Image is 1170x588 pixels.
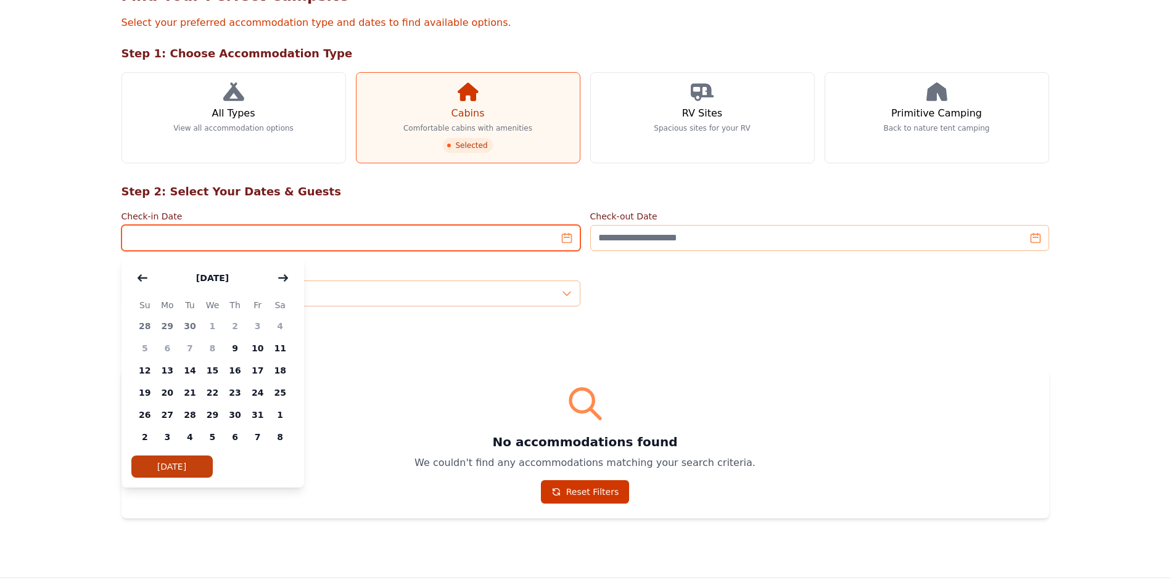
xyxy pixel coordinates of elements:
span: 4 [269,315,292,337]
a: Primitive Camping Back to nature tent camping [825,72,1049,163]
span: 6 [156,337,179,359]
span: 5 [201,426,224,448]
p: Spacious sites for your RV [654,123,750,133]
span: 27 [156,404,179,426]
span: Sa [269,298,292,312]
p: We couldn't find any accommodations matching your search criteria. [136,455,1034,470]
a: RV Sites Spacious sites for your RV [590,72,815,163]
span: 16 [224,359,247,382]
span: 15 [201,359,224,382]
h3: Primitive Camping [891,106,982,121]
span: 30 [224,404,247,426]
span: 28 [179,404,202,426]
p: Select your preferred accommodation type and dates to find available options. [122,15,1049,30]
a: Reset Filters [541,480,630,504]
span: 21 [179,382,202,404]
span: Mo [156,298,179,312]
span: Su [134,298,157,312]
button: [DATE] [184,266,241,290]
span: 2 [224,315,247,337]
span: 7 [179,337,202,359]
span: 20 [156,382,179,404]
span: 25 [269,382,292,404]
a: Cabins Comfortable cabins with amenities Selected [356,72,580,163]
span: 18 [269,359,292,382]
span: 28 [134,315,157,337]
span: 4 [179,426,202,448]
span: 13 [156,359,179,382]
span: We [201,298,224,312]
label: Check-in Date [122,210,580,223]
h3: No accommodations found [136,433,1034,451]
span: 29 [201,404,224,426]
h3: Cabins [451,106,484,121]
span: 8 [201,337,224,359]
span: 10 [246,337,269,359]
a: All Types View all accommodation options [122,72,346,163]
span: 2 [134,426,157,448]
span: 29 [156,315,179,337]
span: 30 [179,315,202,337]
label: Number of Guests [122,266,580,278]
span: 3 [156,426,179,448]
span: 22 [201,382,224,404]
label: Check-out Date [590,210,1049,223]
span: 31 [246,404,269,426]
h3: All Types [212,106,255,121]
button: [DATE] [131,455,213,478]
h2: Step 2: Select Your Dates & Guests [122,183,1049,200]
span: 3 [246,315,269,337]
p: Back to nature tent camping [884,123,990,133]
span: Th [224,298,247,312]
span: Tu [179,298,202,312]
span: 17 [246,359,269,382]
h3: RV Sites [682,106,722,121]
span: 12 [134,359,157,382]
span: 24 [246,382,269,404]
span: 26 [134,404,157,426]
span: 1 [201,315,224,337]
span: 5 [134,337,157,359]
span: Selected [443,138,492,153]
span: 14 [179,359,202,382]
p: Comfortable cabins with amenities [403,123,532,133]
span: 7 [246,426,269,448]
span: 9 [224,337,247,359]
span: 19 [134,382,157,404]
span: 1 [269,404,292,426]
span: 11 [269,337,292,359]
span: Fr [246,298,269,312]
span: 8 [269,426,292,448]
h2: Step 1: Choose Accommodation Type [122,45,1049,62]
span: 23 [224,382,247,404]
span: 6 [224,426,247,448]
p: View all accommodation options [173,123,294,133]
